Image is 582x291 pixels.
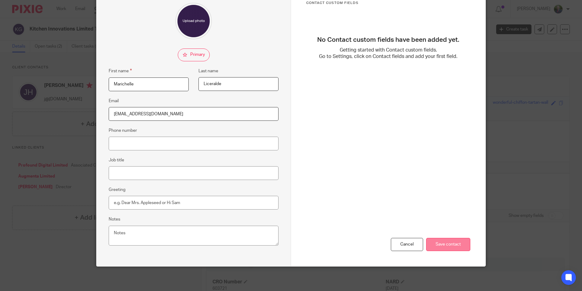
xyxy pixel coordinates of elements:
h3: No Contact custom fields have been added yet. [306,36,470,44]
label: Email [109,98,119,104]
label: Last name [198,68,218,74]
label: Notes [109,216,120,222]
label: Greeting [109,187,125,193]
label: Phone number [109,128,137,134]
input: Save contact [426,238,470,251]
label: Job title [109,157,124,163]
label: First name [109,67,132,74]
input: e.g. Dear Mrs. Appleseed or Hi Sam [109,196,279,210]
div: Cancel [391,238,423,251]
h3: Contact Custom fields [306,1,470,5]
p: Getting started with Contact custom fields. Go to Settings, click on Contact fields and add your ... [306,47,470,60]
